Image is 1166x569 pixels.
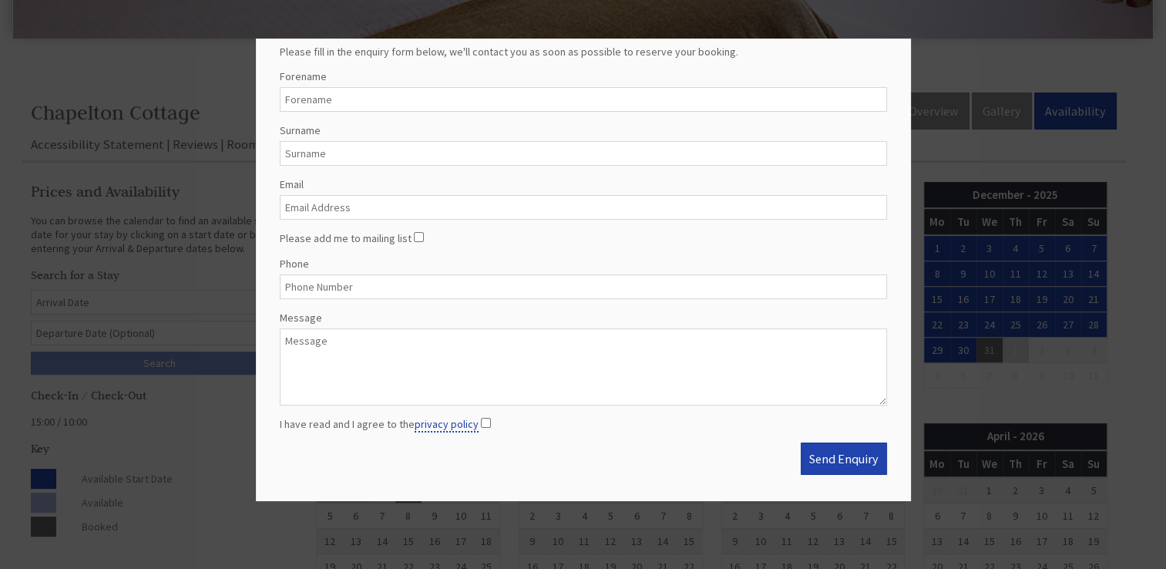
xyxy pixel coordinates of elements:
[280,274,887,299] input: Phone Number
[280,45,887,59] p: Please fill in the enquiry form below, we'll contact you as soon as possible to reserve your book...
[280,177,887,191] label: Email
[280,231,412,245] label: Please add me to mailing list
[280,69,887,83] label: Forename
[280,257,887,271] label: Phone
[280,195,887,220] input: Email Address
[280,417,479,431] label: I have read and I agree to the
[280,123,887,137] label: Surname
[415,417,479,433] a: privacy policy
[280,141,887,166] input: Surname
[801,443,887,475] button: Send Enquiry
[280,87,887,112] input: Forename
[280,311,887,325] label: Message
